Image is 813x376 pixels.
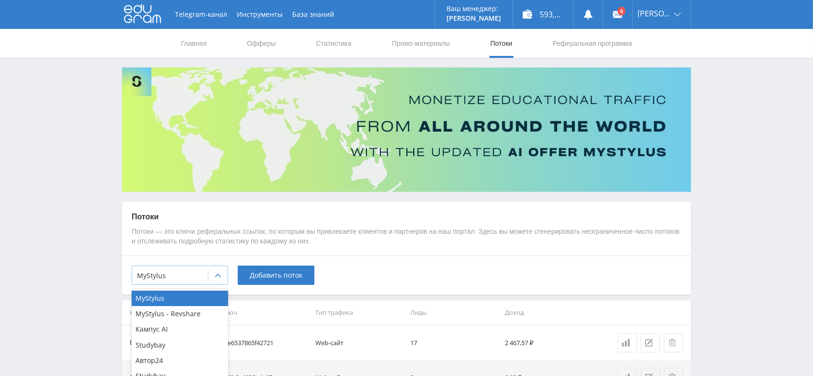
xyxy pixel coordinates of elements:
th: Лиды [406,300,501,325]
td: Web-сайт [312,325,406,360]
a: Реферальная программа [552,29,633,58]
button: Удалить [664,333,683,352]
button: Добавить поток [238,266,314,285]
th: Ключ [217,300,312,325]
span: Добавить поток [250,271,302,279]
a: Статистика [315,29,352,58]
img: Banner [122,67,691,192]
p: Потоки [132,212,681,222]
div: Кампус AI [132,322,228,337]
a: Главная [180,29,207,58]
td: 2 467,57 ₽ [501,325,596,360]
div: Автор24 [132,353,228,368]
div: MyStylus - Revshare [132,306,228,322]
a: Промо-материалы [391,29,451,58]
span: [PERSON_NAME] [637,10,671,17]
p: [PERSON_NAME] [447,14,501,22]
p: Потоки — это ключи реферальных ссылок, по которым вы привлекаете клиентов и партнеров на наш порт... [132,227,681,246]
div: Studybay [132,337,228,353]
div: MyStylus [132,291,228,306]
td: 15e6537865f42721 [217,325,312,360]
th: Название [122,300,217,325]
div: button link [130,337,162,349]
a: Потоки [489,29,514,58]
a: Офферы [246,29,277,58]
td: 17 [406,325,501,360]
button: Редактировать [641,333,660,352]
p: Ваш менеджер: [447,5,501,13]
th: Тип трафика [312,300,406,325]
a: Статистика [618,333,637,352]
th: Доход [501,300,596,325]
